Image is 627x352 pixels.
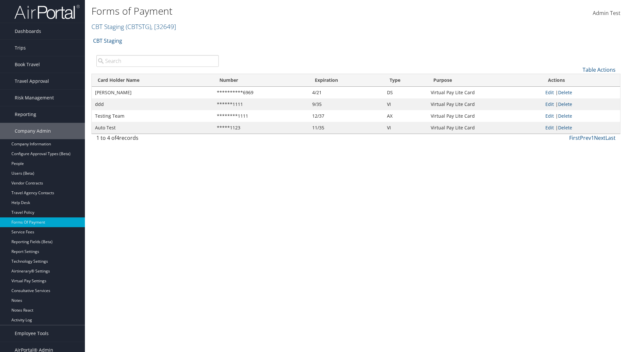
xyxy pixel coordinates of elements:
[309,122,384,134] td: 11/35
[384,74,427,87] th: Type
[214,74,309,87] th: Number
[92,122,214,134] td: Auto Test
[542,87,620,98] td: |
[15,325,49,342] span: Employee Tools
[545,125,554,131] a: Edit
[384,110,427,122] td: AX
[558,89,572,95] a: Delete
[558,113,572,119] a: Delete
[15,56,40,73] span: Book Travel
[591,134,594,141] a: 1
[583,66,616,73] a: Table Actions
[15,123,51,139] span: Company Admin
[545,89,554,95] a: Edit
[309,74,384,87] th: Expiration: activate to sort column ascending
[15,40,26,56] span: Trips
[309,98,384,110] td: 9/35
[14,4,80,20] img: airportal-logo.png
[542,122,620,134] td: |
[92,110,214,122] td: Testing Team
[542,98,620,110] td: |
[542,74,620,87] th: Actions
[427,110,542,122] td: Virtual Pay Lite Card
[427,74,542,87] th: Purpose: activate to sort column descending
[96,55,219,67] input: Search
[92,98,214,110] td: ddd
[309,110,384,122] td: 12/37
[116,134,119,141] span: 4
[92,87,214,98] td: [PERSON_NAME]
[93,34,122,47] a: CBT Staging
[151,22,176,31] span: , [ 32649 ]
[92,74,214,87] th: Card Holder Name
[96,134,219,145] div: 1 to 4 of records
[91,22,176,31] a: CBT Staging
[593,9,620,17] span: Admin Test
[15,106,36,123] span: Reporting
[593,3,620,23] a: Admin Test
[126,22,151,31] span: ( CBTSTG )
[427,98,542,110] td: Virtual Pay Lite Card
[384,87,427,98] td: DS
[558,125,572,131] a: Delete
[427,122,542,134] td: Virtual Pay Lite Card
[15,23,41,39] span: Dashboards
[605,134,616,141] a: Last
[594,134,605,141] a: Next
[427,87,542,98] td: Virtual Pay Lite Card
[545,101,554,107] a: Edit
[384,98,427,110] td: VI
[580,134,591,141] a: Prev
[569,134,580,141] a: First
[558,101,572,107] a: Delete
[15,73,49,89] span: Travel Approval
[384,122,427,134] td: VI
[542,110,620,122] td: |
[15,90,54,106] span: Risk Management
[545,113,554,119] a: Edit
[309,87,384,98] td: 4/21
[91,4,444,18] h1: Forms of Payment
